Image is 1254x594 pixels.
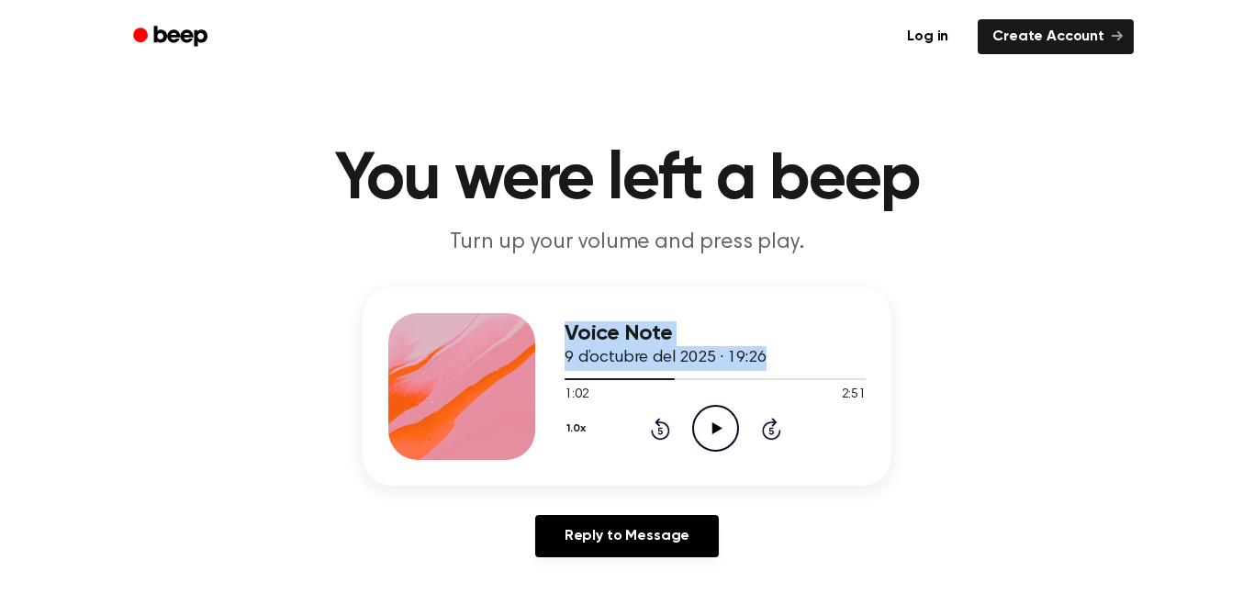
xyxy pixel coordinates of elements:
[565,350,767,366] span: 9 d’octubre del 2025 · 19:26
[274,228,980,258] p: Turn up your volume and press play.
[565,413,592,444] button: 1.0x
[889,16,967,58] a: Log in
[842,386,866,405] span: 2:51
[157,147,1097,213] h1: You were left a beep
[565,386,588,405] span: 1:02
[978,19,1134,54] a: Create Account
[120,19,224,55] a: Beep
[565,321,866,346] h3: Voice Note
[535,515,719,557] a: Reply to Message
